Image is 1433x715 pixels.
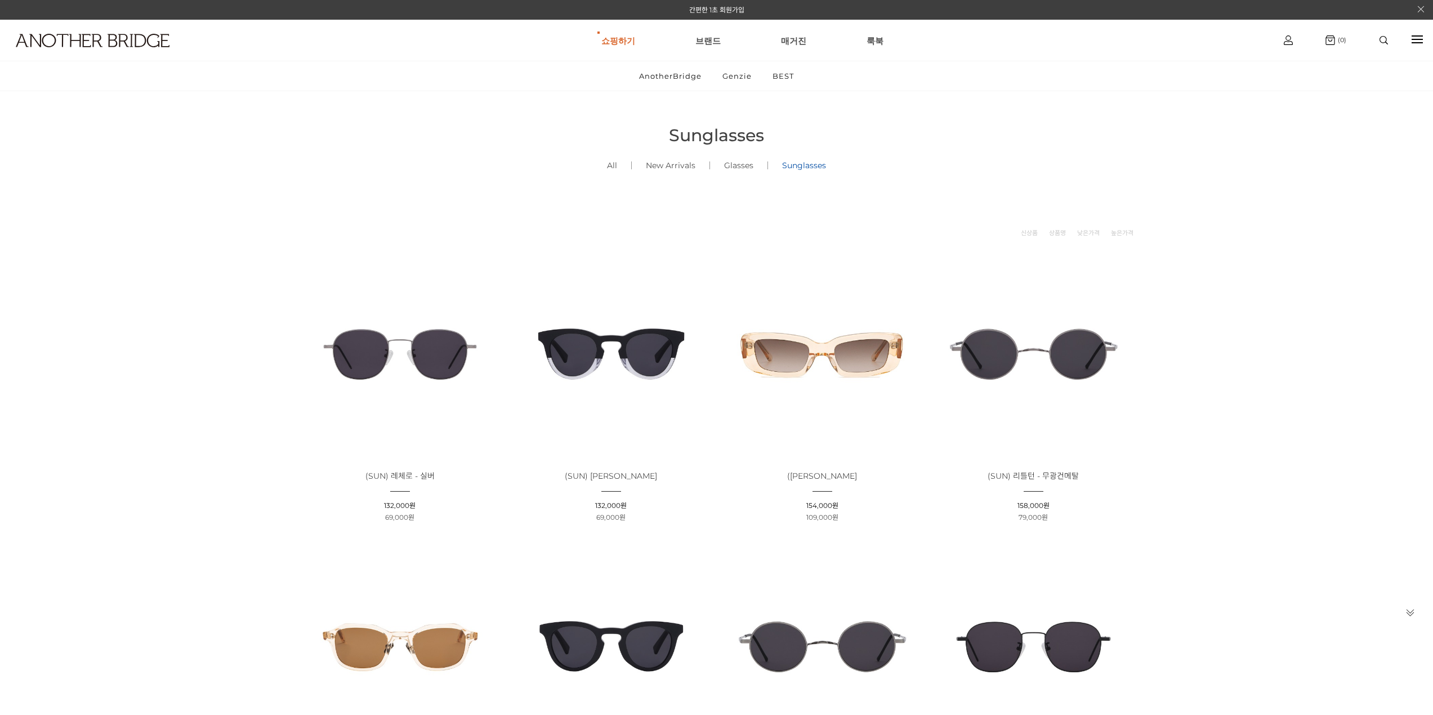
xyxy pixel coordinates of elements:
span: (SUN) 레체로 - 실버 [365,471,435,481]
span: 109,000원 [806,513,838,521]
a: (SUN) [PERSON_NAME] [565,472,657,480]
span: Sunglasses [669,125,764,146]
span: 154,000원 [806,501,838,510]
a: Genzie [713,61,761,91]
span: ([PERSON_NAME] [787,471,857,481]
span: 158,000원 [1017,501,1050,510]
span: (SUN) [PERSON_NAME] [565,471,657,481]
a: 간편한 1초 회원가입 [689,6,744,14]
a: ([PERSON_NAME] [787,472,857,480]
img: cart [1325,35,1335,45]
span: 79,000원 [1019,513,1048,521]
img: search [1380,36,1388,44]
img: logo [16,34,169,47]
img: (SUN) 문 - 하프하프 - 세련된 디자인의 여름 스타일 완성 썬글라스 이미지 [510,253,713,456]
a: 브랜드 [695,20,721,61]
span: 132,000원 [595,501,627,510]
a: (0) [1325,35,1346,45]
a: Glasses [710,146,767,185]
a: 낮은가격 [1077,227,1100,239]
span: 132,000원 [384,501,416,510]
a: (SUN) 레체로 - 실버 [365,472,435,480]
a: 높은가격 [1111,227,1133,239]
a: Sunglasses [768,146,840,185]
span: 69,000원 [596,513,626,521]
a: logo [6,34,221,75]
a: 매거진 [781,20,806,61]
a: 상품명 [1049,227,1066,239]
span: (0) [1335,36,1346,44]
a: All [593,146,631,185]
img: LECERO SUNGLASSES (SILVER) - 실버 색상의 세련된 실루엣 [298,253,502,456]
a: (SUN) 리틀턴 - 무광건메탈 [988,472,1079,480]
a: 신상품 [1021,227,1038,239]
a: AnotherBridge [630,61,711,91]
img: 리틀턴 무광건메탈 선글라스 - 다양한 패션에 어울리는 이미지 [932,253,1135,456]
a: 쇼핑하기 [601,20,635,61]
a: 룩북 [867,20,883,61]
span: 69,000원 [385,513,414,521]
img: cart [1284,35,1293,45]
a: BEST [763,61,803,91]
a: New Arrivals [632,146,709,185]
span: (SUN) 리틀턴 - 무광건메탈 [988,471,1079,481]
img: 카르시 선글라스 - 모던한 베이지 색상, 스타일리시한 여름 패션 아이템 이미지 [721,253,924,456]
